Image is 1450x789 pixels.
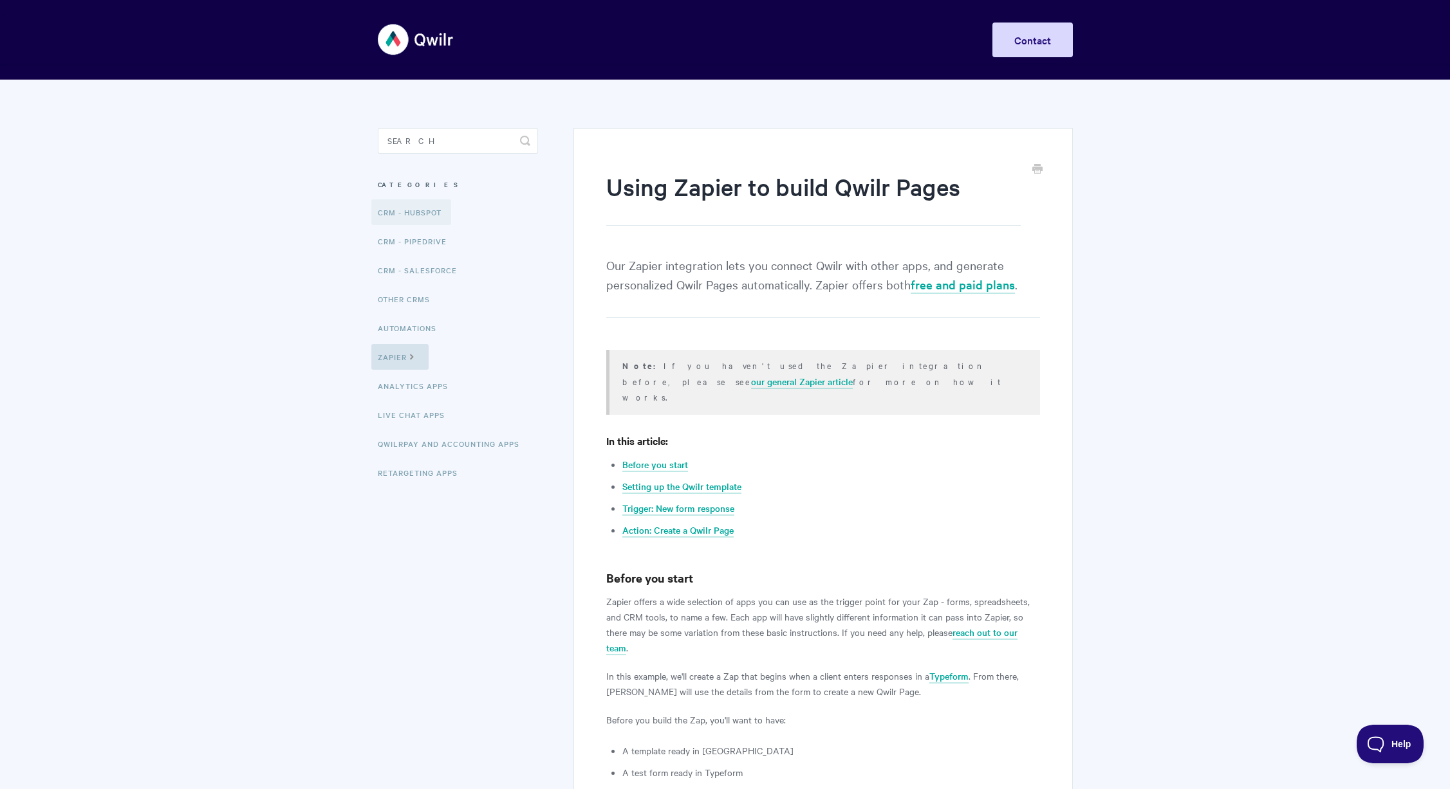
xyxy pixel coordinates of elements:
a: Trigger: New form response [622,502,734,516]
a: QwilrPay and Accounting Apps [378,431,529,457]
h3: Categories [378,173,538,196]
a: Analytics Apps [378,373,458,399]
div: Domain Overview [49,76,115,84]
a: Other CRMs [378,286,440,312]
img: Qwilr Help Center [378,15,454,64]
img: tab_keywords_by_traffic_grey.svg [128,75,138,85]
input: Search [378,128,538,154]
a: CRM - Pipedrive [378,228,456,254]
img: website_grey.svg [21,33,31,44]
div: v 4.0.25 [36,21,63,31]
li: A template ready in [GEOGRAPHIC_DATA] [622,743,1039,758]
a: Action: Create a Qwilr Page [622,523,734,538]
a: Print this Article [1032,163,1043,177]
div: Keywords by Traffic [142,76,217,84]
p: Before you build the Zap, you'll want to have: [606,712,1039,727]
p: Our Zapier integration lets you connect Qwilr with other apps, and generate personalized Qwilr Pa... [606,255,1039,318]
iframe: Toggle Customer Support [1357,725,1424,763]
a: Contact [992,23,1073,57]
a: our general Zapier article [751,375,853,389]
div: Domain: [DOMAIN_NAME] [33,33,142,44]
a: Automations [378,315,446,341]
img: tab_domain_overview_orange.svg [35,75,45,85]
li: A test form ready in Typeform [622,765,1039,780]
a: Zapier [371,344,429,370]
a: Setting up the Qwilr template [622,480,741,494]
a: free and paid plans [911,277,1015,294]
a: CRM - Salesforce [378,257,467,283]
p: In this example, we'll create a Zap that begins when a client enters responses in a . From there,... [606,668,1039,699]
p: Zapier offers a wide selection of apps you can use as the trigger point for your Zap - forms, spr... [606,594,1039,655]
h3: Before you start [606,569,1039,587]
a: Before you start [622,458,688,472]
h1: Using Zapier to build Qwilr Pages [606,170,1020,226]
a: CRM - HubSpot [371,199,451,225]
a: Typeform [929,669,969,684]
strong: In this article: [606,433,668,448]
a: Live Chat Apps [378,402,454,428]
a: Retargeting Apps [378,460,467,485]
p: If you haven't used the Zapier integration before, please see for more on how it works. [622,358,1023,404]
strong: Note: [622,359,664,372]
img: logo_orange.svg [21,21,31,31]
